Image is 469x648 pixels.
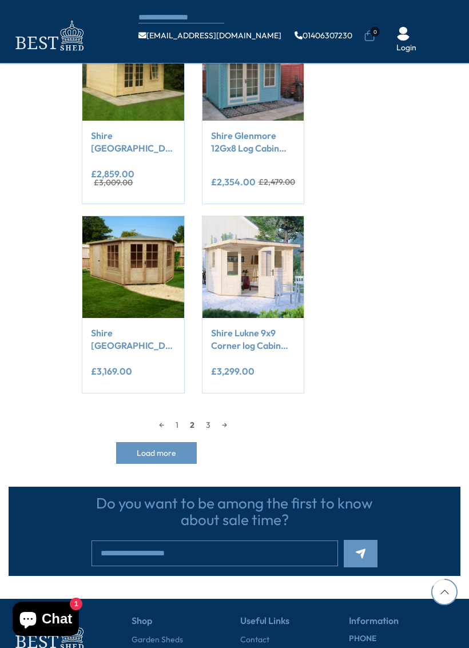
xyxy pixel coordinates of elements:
[240,616,335,635] h5: Useful Links
[184,416,200,434] span: 2
[211,327,295,352] a: Shire Lukne 9x9 Corner log Cabin 44mm Cladding
[396,27,410,41] img: User Icon
[240,634,269,646] a: Contact
[396,42,416,54] a: Login
[211,367,255,376] ins: £3,299.00
[211,129,295,155] a: Shire Glenmore 12Gx8 Log Cabin 28mm interlock cladding
[132,616,226,635] h5: Shop
[216,416,233,434] a: →
[9,17,89,54] img: logo
[370,27,380,37] span: 0
[9,602,82,639] inbox-online-store-chat: Shopify online store chat
[138,31,281,39] a: [EMAIL_ADDRESS][DOMAIN_NAME]
[211,177,256,186] ins: £2,354.00
[92,495,377,528] h3: Do you want to be among the first to know about sale time?
[82,216,184,317] img: Shire Rowney Corner Log Cabin 28mm interlock cladding - Best Shed
[91,367,132,376] ins: £3,169.00
[82,19,184,121] img: Shire Glenmore 12Gx12 Log Cabin 28mm interlock cladding - Best Shed
[295,31,352,39] a: 01406307230
[200,416,216,434] a: 3
[349,616,460,635] h5: Information
[364,30,375,42] a: 0
[132,634,183,646] a: Garden Sheds
[91,129,175,155] a: Shire [GEOGRAPHIC_DATA] 12Gx12 Log Cabin 28mm interlock cladding
[349,634,460,643] h6: PHONE
[170,416,184,434] a: 1
[116,442,197,464] button: Load more
[344,540,377,567] button: Subscribe
[153,416,170,434] a: ←
[91,169,134,178] ins: £2,859.00
[259,178,295,186] del: £2,479.00
[137,449,176,457] span: Load more
[91,327,175,352] a: Shire [GEOGRAPHIC_DATA] Log Cabin 28mm interlock cladding
[94,178,133,186] del: £3,009.00
[202,19,304,121] img: Shire Glenmore 12Gx8 Log Cabin 28mm interlock cladding - Best Shed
